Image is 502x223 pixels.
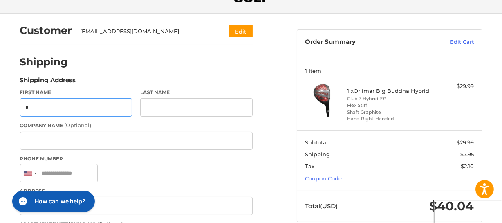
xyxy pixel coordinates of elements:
[20,56,68,68] h2: Shipping
[80,27,213,36] div: [EMAIL_ADDRESS][DOMAIN_NAME]
[460,151,474,158] span: $7.95
[305,175,342,182] a: Coupon Code
[432,82,474,90] div: $29.99
[305,68,474,74] h3: 1 Item
[420,38,474,46] a: Edit Cart
[305,163,314,169] span: Tax
[305,151,330,158] span: Shipping
[20,24,72,37] h2: Customer
[20,89,132,96] label: First Name
[20,76,76,89] legend: Shipping Address
[8,188,97,215] iframe: Gorgias live chat messenger
[347,102,430,109] li: Flex Stiff
[461,163,474,169] span: $2.10
[305,139,328,146] span: Subtotal
[20,164,39,182] div: United States: +1
[347,109,430,116] li: Shaft Graphite
[429,198,474,214] span: $40.04
[347,95,430,102] li: Club 3 Hybrid 19°
[457,139,474,146] span: $29.99
[140,89,253,96] label: Last Name
[305,202,338,210] span: Total (USD)
[435,201,502,223] iframe: Google Customer Reviews
[20,187,253,195] label: Address
[65,122,92,128] small: (Optional)
[229,25,253,37] button: Edit
[20,122,253,130] label: Company Name
[305,38,420,46] h3: Order Summary
[20,155,253,162] label: Phone Number
[347,115,430,122] li: Hand Right-Handed
[347,88,430,94] h4: 1 x Orlimar Big Buddha Hybrid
